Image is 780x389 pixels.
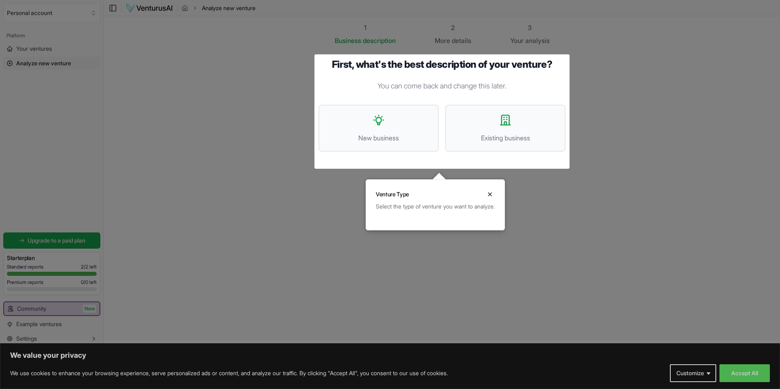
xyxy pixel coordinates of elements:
button: Close [485,189,495,199]
div: Select the type of venture you want to analyze. [376,202,495,211]
button: Accept All [719,364,770,382]
h3: Venture Type [376,190,409,198]
p: We value your privacy [10,350,770,360]
button: Customize [670,364,716,382]
p: We use cookies to enhance your browsing experience, serve personalized ads or content, and analyz... [10,368,448,378]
